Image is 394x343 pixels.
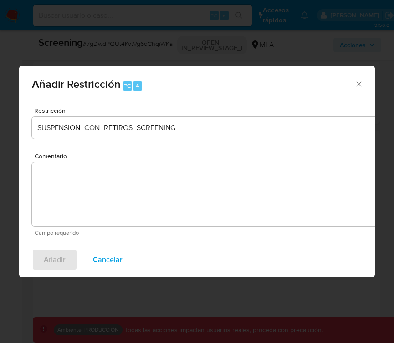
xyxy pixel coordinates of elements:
button: Cerrar ventana [354,80,363,88]
span: Campo requerido [35,230,215,236]
span: Cancelar [93,250,123,270]
button: Cancelar [81,249,134,271]
span: Añadir Restricción [32,76,121,92]
span: ⌥ [124,81,131,90]
span: SUSPENSION_CON_RETIROS_SCREENING [37,123,382,132]
span: 4 [136,81,139,90]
